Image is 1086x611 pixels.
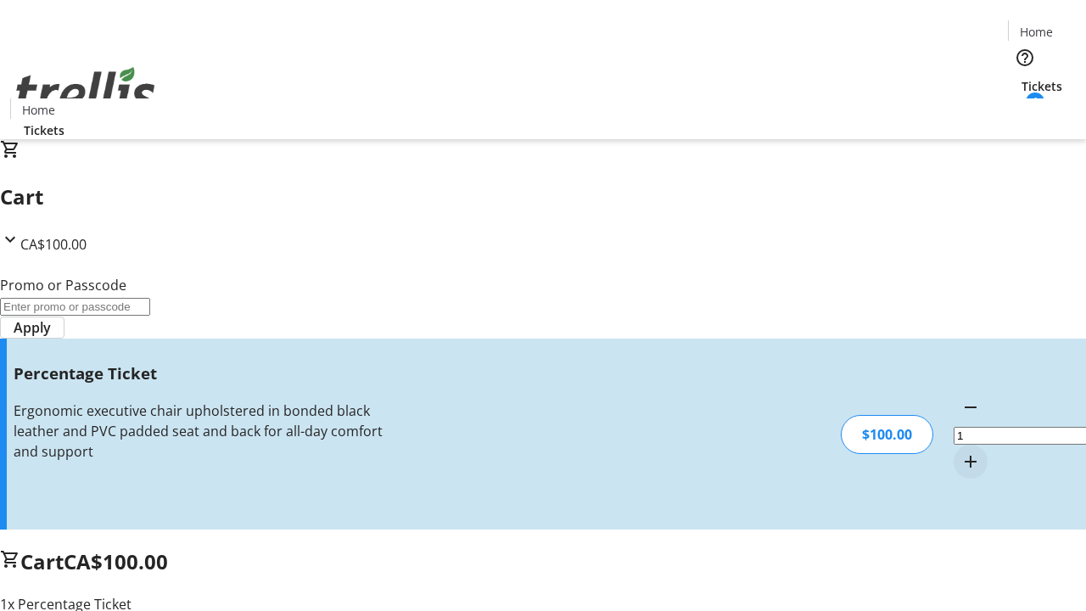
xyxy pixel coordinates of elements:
div: Ergonomic executive chair upholstered in bonded black leather and PVC padded seat and back for al... [14,401,384,462]
img: Orient E2E Organization pI0MvkENdL's Logo [10,48,161,133]
span: CA$100.00 [64,547,168,575]
h3: Percentage Ticket [14,362,384,385]
span: Apply [14,317,51,338]
button: Increment by one [954,445,988,479]
div: $100.00 [841,415,933,454]
span: Tickets [1022,77,1062,95]
a: Home [1009,23,1063,41]
button: Decrement by one [954,390,988,424]
span: Tickets [24,121,64,139]
button: Cart [1008,95,1042,129]
a: Tickets [1008,77,1076,95]
a: Home [11,101,65,119]
a: Tickets [10,121,78,139]
span: CA$100.00 [20,235,87,254]
button: Help [1008,41,1042,75]
span: Home [1020,23,1053,41]
span: Home [22,101,55,119]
